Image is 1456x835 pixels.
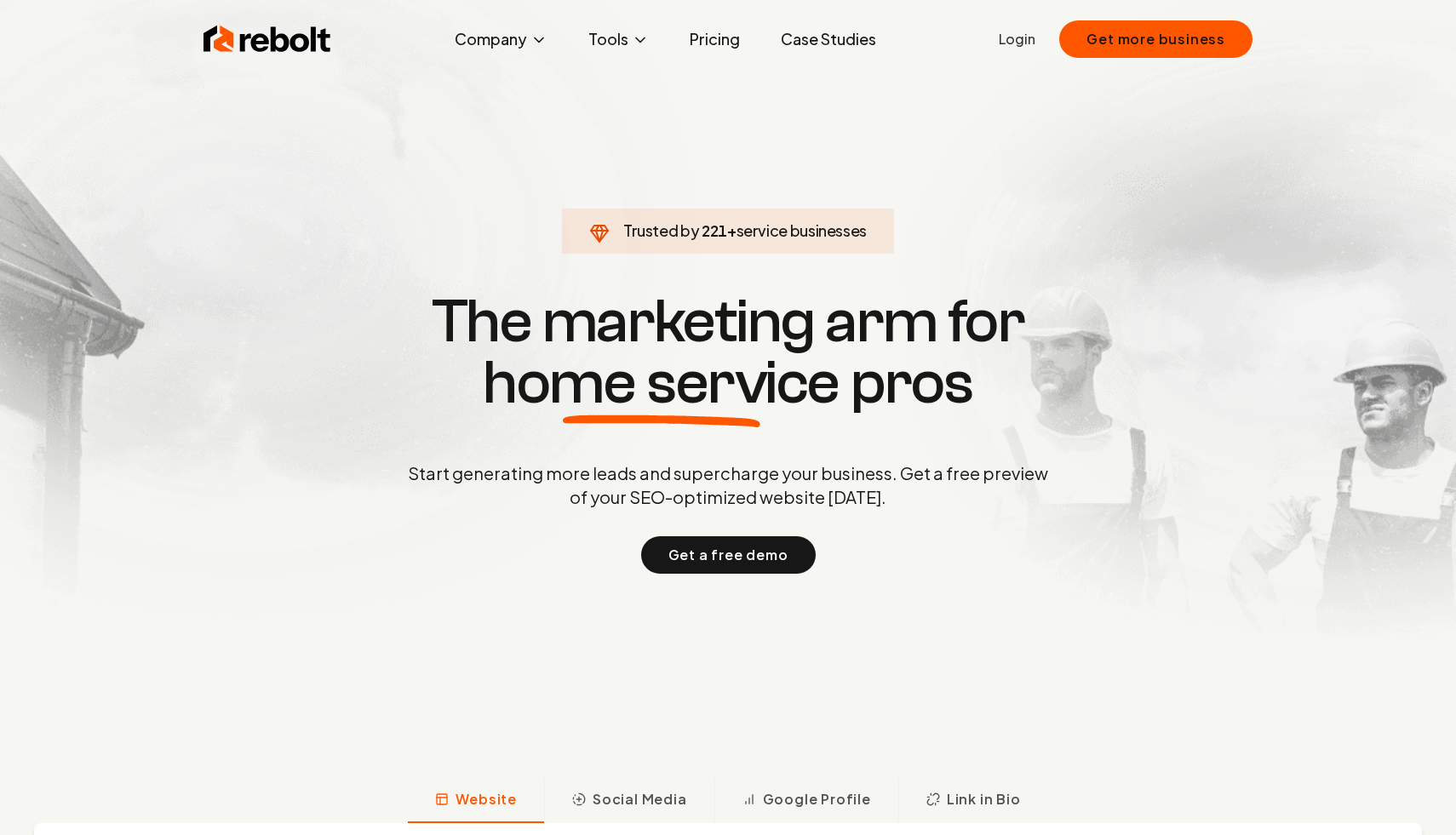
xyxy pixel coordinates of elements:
a: Case Studies [767,22,890,56]
span: 221 [702,219,727,243]
span: service businesses [737,220,868,240]
button: Google Profile [714,779,898,823]
span: Google Profile [763,789,871,809]
button: Tools [575,22,662,56]
a: Login [999,29,1035,49]
button: Link in Bio [898,779,1048,823]
span: + [727,220,737,240]
p: Start generating more leads and supercharge your business. Get a free preview of your SEO-optimiz... [404,461,1052,509]
button: Get more business [1059,20,1253,58]
h1: The marketing arm for pros [319,291,1137,414]
button: Website [408,779,544,823]
button: Social Media [544,779,714,823]
span: home service [483,352,840,414]
span: Link in Bio [947,789,1021,809]
span: Social Media [593,789,687,809]
img: Rebolt Logo [203,22,331,56]
a: Pricing [676,22,754,56]
span: Website [456,789,517,809]
button: Get a free demo [641,536,816,574]
span: Trusted by [623,220,699,240]
button: Company [441,22,561,56]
